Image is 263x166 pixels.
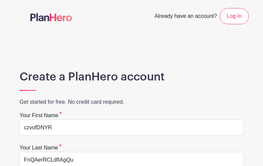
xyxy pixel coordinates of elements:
img: logo-507f7623f17ff9eddc593b1ce0a138ce2505c220e1c5a4e2b4648c50719b7d32.svg [30,13,72,21]
label: Your last name [20,144,62,152]
a: Log In [220,8,249,24]
span: Already have an account? [155,9,217,24]
h1: Create a PlanHero account [20,70,243,84]
input: e.g. Julie [20,120,243,136]
p: Get started for free. No credit card required. [20,98,243,106]
label: Your first name [20,111,62,120]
